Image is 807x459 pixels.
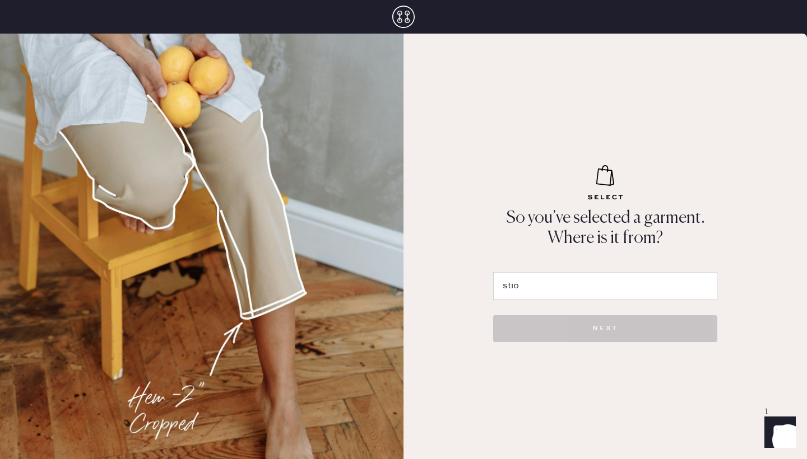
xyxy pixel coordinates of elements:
[579,165,632,202] img: 29f81abb-8b67-4310-9eda-47f93fc590c9_select.svg
[493,272,717,300] input: e.g. Faherty
[488,208,723,249] p: So you’ve selected a garment. Where is it from?
[493,315,717,342] button: NEXT
[754,409,802,457] iframe: Front Chat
